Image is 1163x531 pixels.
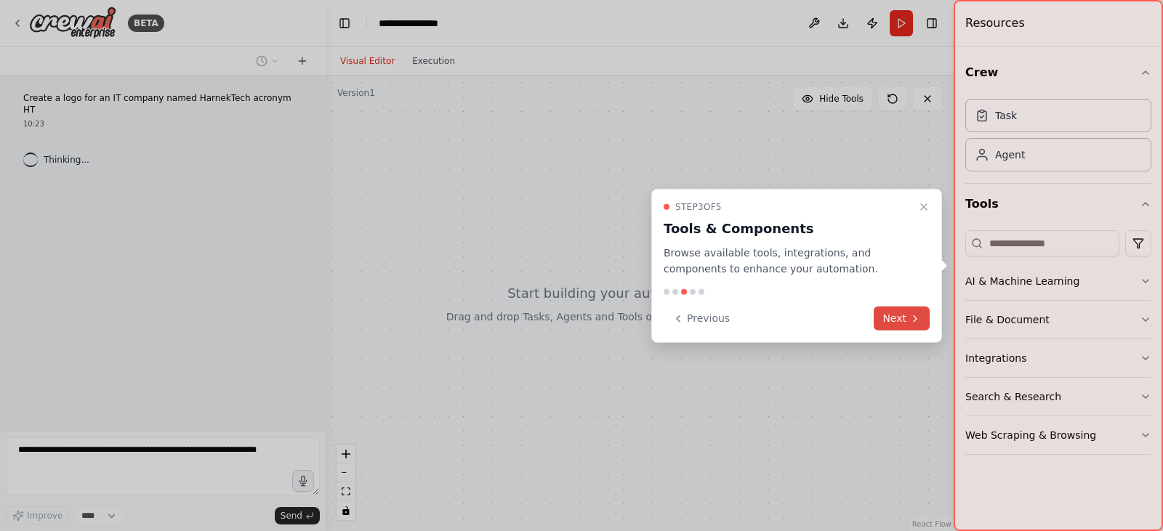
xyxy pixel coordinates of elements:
button: Hide left sidebar [334,13,355,33]
button: Next [874,307,930,331]
button: Previous [664,307,739,331]
button: Close walkthrough [915,198,933,215]
h3: Tools & Components [664,218,912,238]
p: Browse available tools, integrations, and components to enhance your automation. [664,244,912,277]
span: Step 3 of 5 [675,200,722,212]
